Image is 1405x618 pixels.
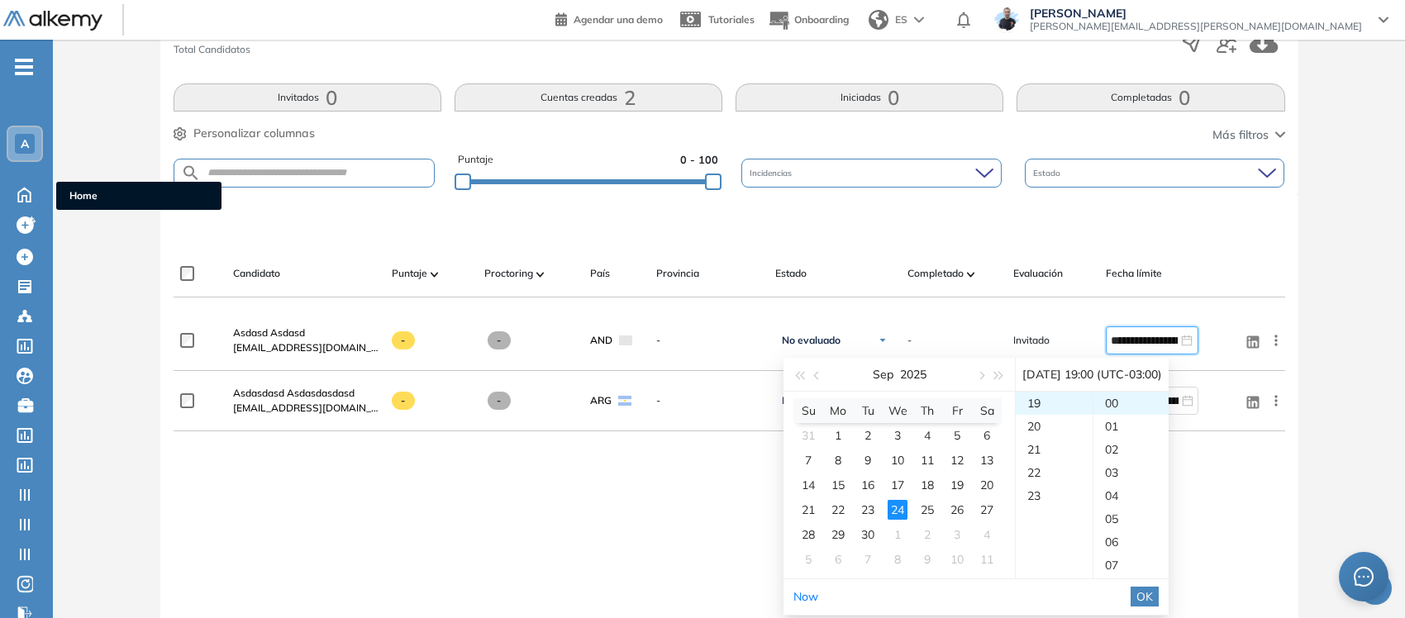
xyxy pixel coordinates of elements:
[488,331,512,349] span: -
[1093,554,1169,577] div: 07
[574,13,663,26] span: Agendar una demo
[858,475,878,495] div: 16
[858,450,878,470] div: 9
[828,425,848,445] div: 1
[888,549,907,569] div: 8
[883,423,912,448] td: 2025-09-03
[21,137,29,150] span: A
[1025,159,1285,188] div: Estado
[618,396,631,406] img: ARG
[858,525,878,544] div: 30
[1093,415,1169,438] div: 01
[972,522,1002,547] td: 2025-10-04
[1354,567,1374,587] span: message
[798,525,818,544] div: 28
[233,387,355,399] span: Asdasdasd Asdasdasdasd
[869,10,888,30] img: world
[888,525,907,544] div: 1
[741,159,1002,188] div: Incidencias
[917,549,937,569] div: 9
[823,423,853,448] td: 2025-09-01
[1016,461,1093,484] div: 22
[883,448,912,473] td: 2025-09-10
[947,450,967,470] div: 12
[233,326,379,340] a: Asdasd Asdasd
[798,450,818,470] div: 7
[233,401,379,416] span: [EMAIL_ADDRESS][DOMAIN_NAME]
[1017,83,1284,112] button: Completadas0
[853,522,883,547] td: 2025-09-30
[972,473,1002,497] td: 2025-09-20
[1030,7,1362,20] span: [PERSON_NAME]
[488,392,512,410] span: -
[484,266,533,281] span: Proctoring
[793,522,823,547] td: 2025-09-28
[392,331,416,349] span: -
[828,450,848,470] div: 8
[912,423,942,448] td: 2025-09-04
[1131,587,1159,606] button: OK
[942,497,972,522] td: 2025-09-26
[853,473,883,497] td: 2025-09-16
[536,272,545,277] img: [missing "en.ARROW_ALT" translation]
[233,340,379,355] span: [EMAIL_ADDRESS][DOMAIN_NAME]
[888,450,907,470] div: 10
[793,589,818,604] a: Now
[590,333,612,348] span: AND
[972,423,1002,448] td: 2025-09-06
[823,398,853,423] th: Mo
[947,425,967,445] div: 5
[174,42,250,57] span: Total Candidatos
[942,423,972,448] td: 2025-09-05
[1093,577,1169,600] div: 08
[917,500,937,520] div: 25
[972,497,1002,522] td: 2025-09-27
[883,398,912,423] th: We
[1013,333,1050,348] span: Invitado
[823,522,853,547] td: 2025-09-29
[947,549,967,569] div: 10
[907,333,912,348] span: -
[798,475,818,495] div: 14
[823,547,853,572] td: 2025-10-06
[233,326,305,339] span: Asdasd Asdasd
[431,272,439,277] img: [missing "en.ARROW_ALT" translation]
[1033,167,1064,179] span: Estado
[917,450,937,470] div: 11
[967,272,975,277] img: [missing "en.ARROW_ALT" translation]
[619,335,632,345] img: AND
[656,393,762,408] span: -
[174,83,441,112] button: Invitados0
[883,473,912,497] td: 2025-09-17
[914,17,924,23] img: arrow
[798,425,818,445] div: 31
[736,83,1003,112] button: Iniciadas0
[883,547,912,572] td: 2025-10-08
[942,522,972,547] td: 2025-10-03
[1093,530,1169,554] div: 06
[823,448,853,473] td: 2025-09-08
[853,398,883,423] th: Tu
[942,473,972,497] td: 2025-09-19
[233,386,379,401] a: Asdasdasd Asdasdasdasd
[1016,484,1093,507] div: 23
[455,83,722,112] button: Cuentas creadas2
[873,358,893,391] button: Sep
[912,547,942,572] td: 2025-10-09
[1093,392,1169,415] div: 00
[942,547,972,572] td: 2025-10-10
[793,423,823,448] td: 2025-08-31
[912,448,942,473] td: 2025-09-11
[917,525,937,544] div: 2
[590,266,610,281] span: País
[1030,20,1362,33] span: [PERSON_NAME][EMAIL_ADDRESS][PERSON_NAME][DOMAIN_NAME]
[823,473,853,497] td: 2025-09-15
[181,163,201,183] img: SEARCH_ALT
[878,335,888,345] img: Ícono de flecha
[828,525,848,544] div: 29
[977,425,997,445] div: 6
[590,393,612,408] span: ARG
[912,497,942,522] td: 2025-09-25
[458,152,493,168] span: Puntaje
[1016,415,1093,438] div: 20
